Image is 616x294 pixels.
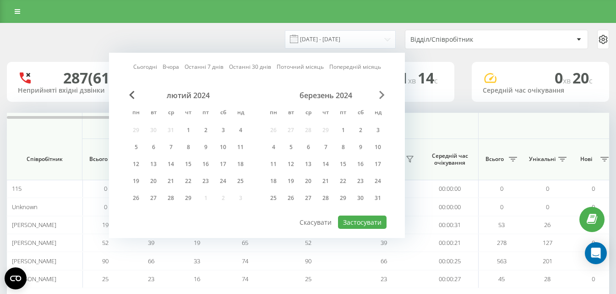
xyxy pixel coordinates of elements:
div: сб 30 бер 2024 р. [352,191,369,205]
div: сб 16 бер 2024 р. [352,157,369,171]
div: вт 27 лют 2024 р. [145,191,162,205]
div: сб 3 лют 2024 р. [214,123,232,137]
div: 18 [234,158,246,170]
div: 29 [182,192,194,204]
div: сб 24 лют 2024 р. [214,174,232,188]
div: вт 26 бер 2024 р. [282,191,300,205]
div: пт 29 бер 2024 р. [334,191,352,205]
div: сб 2 бер 2024 р. [352,123,369,137]
span: 66 [148,257,154,265]
div: 24 [372,175,384,187]
abbr: п’ятниця [336,106,350,120]
div: 16 [354,158,366,170]
div: сб 17 лют 2024 р. [214,157,232,171]
div: чт 14 бер 2024 р. [317,157,334,171]
div: 13 [147,158,159,170]
div: 3 [217,124,229,136]
div: ср 6 бер 2024 р. [300,140,317,154]
abbr: четвер [181,106,195,120]
div: 26 [285,192,297,204]
span: 0 [592,184,595,193]
span: 26 [544,221,551,229]
div: 8 [182,141,194,153]
div: лютий 2024 [127,91,249,100]
div: 20 [147,175,159,187]
div: 20 [302,175,314,187]
div: 19 [285,175,297,187]
div: Неприйняті вхідні дзвінки [18,87,133,94]
div: 6 [147,141,159,153]
div: 27 [302,192,314,204]
div: Відділ/Співробітник [410,36,520,44]
a: Поточний місяць [277,62,324,71]
div: 21 [320,175,332,187]
div: 15 [182,158,194,170]
span: [PERSON_NAME] [12,275,56,283]
div: чт 22 лют 2024 р. [180,174,197,188]
div: пт 23 лют 2024 р. [197,174,214,188]
div: чт 28 бер 2024 р. [317,191,334,205]
div: чт 1 лют 2024 р. [180,123,197,137]
div: 23 [200,175,212,187]
span: Всього [483,155,506,163]
span: 90 [305,257,311,265]
span: 28 [544,275,551,283]
span: 52 [305,239,311,247]
span: 74 [242,257,248,265]
abbr: субота [354,106,367,120]
span: 90 [102,257,109,265]
div: ср 28 лют 2024 р. [162,191,180,205]
span: 14 [418,68,438,88]
span: 74 [242,275,248,283]
span: Previous Month [129,91,135,99]
div: 28 [320,192,332,204]
button: Open CMP widget [5,267,27,289]
td: 00:00:21 [421,234,479,252]
div: 3 [372,124,384,136]
div: нд 3 бер 2024 р. [369,123,387,137]
div: пн 25 бер 2024 р. [265,191,282,205]
span: 39 [381,239,387,247]
div: 14 [165,158,177,170]
span: 0 [500,203,503,211]
span: 20 [572,68,593,88]
span: 33 [194,257,200,265]
td: 00:00:31 [421,216,479,234]
div: 8 [337,141,349,153]
abbr: вівторок [284,106,298,120]
span: 16 [194,275,200,283]
div: пт 15 бер 2024 р. [334,157,352,171]
span: Вхідні дзвінки [106,122,454,129]
div: 26 [130,192,142,204]
div: 22 [337,175,349,187]
div: 23 [354,175,366,187]
abbr: середа [301,106,315,120]
div: вт 5 бер 2024 р. [282,140,300,154]
span: [PERSON_NAME] [12,257,56,265]
div: 5 [130,141,142,153]
div: Середній час очікування [483,87,598,94]
span: c [589,76,593,86]
div: 17 [372,158,384,170]
a: Останні 30 днів [229,62,271,71]
div: пт 1 бер 2024 р. [334,123,352,137]
div: 25 [234,175,246,187]
span: 0 [104,184,107,193]
div: чт 8 лют 2024 р. [180,140,197,154]
td: 00:00:00 [421,180,479,198]
div: 10 [372,141,384,153]
span: 45 [498,275,505,283]
span: 201 [543,257,552,265]
div: вт 12 бер 2024 р. [282,157,300,171]
span: 53 [498,221,505,229]
td: 00:00:00 [421,198,479,216]
div: ср 7 лют 2024 р. [162,140,180,154]
div: 19 [130,175,142,187]
div: 5 [285,141,297,153]
div: 11 [234,141,246,153]
div: березень 2024 [265,91,387,100]
div: 29 [337,192,349,204]
div: 13 [302,158,314,170]
span: хв [408,76,418,86]
span: 115 [12,184,22,193]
